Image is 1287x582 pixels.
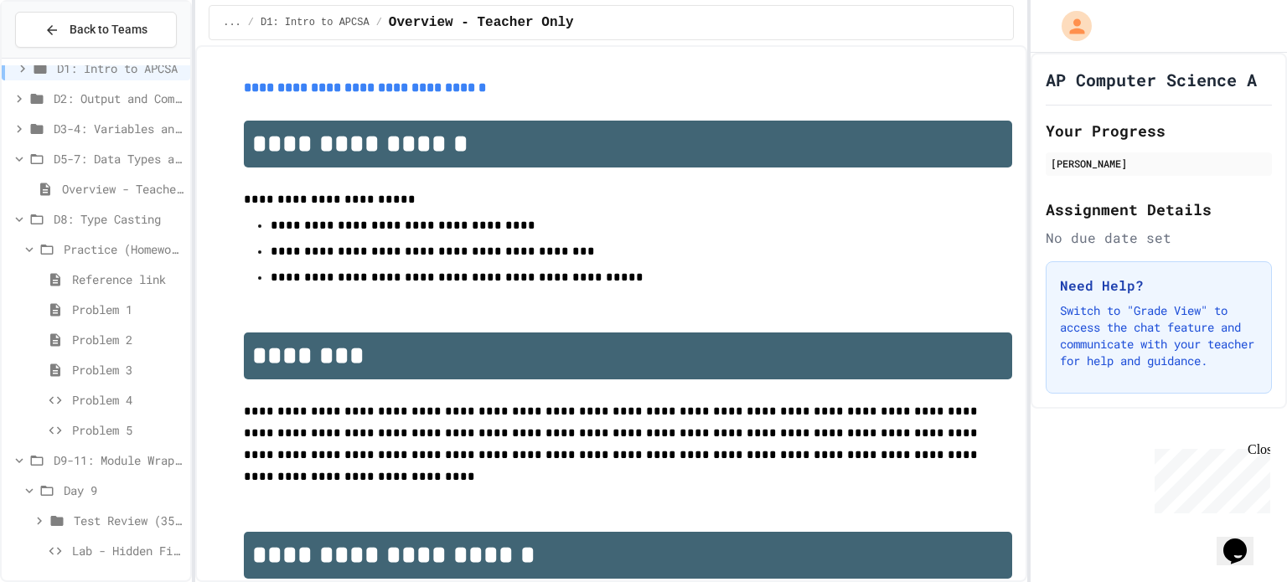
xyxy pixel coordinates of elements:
[1046,119,1272,142] h2: Your Progress
[1148,442,1270,513] iframe: chat widget
[74,512,183,529] span: Test Review (35 mins)
[64,240,183,258] span: Practice (Homework, if needed)
[1044,7,1096,45] div: My Account
[1051,156,1267,171] div: [PERSON_NAME]
[1060,276,1258,296] h3: Need Help?
[54,451,183,469] span: D9-11: Module Wrap Up
[248,16,254,29] span: /
[64,482,183,499] span: Day 9
[1060,302,1258,369] p: Switch to "Grade View" to access the chat feature and communicate with your teacher for help and ...
[72,331,183,348] span: Problem 2
[57,59,183,77] span: D1: Intro to APCSA
[1046,198,1272,221] h2: Assignment Details
[1217,515,1270,565] iframe: chat widget
[62,180,183,198] span: Overview - Teacher Only
[1046,68,1257,91] h1: AP Computer Science A
[72,301,183,318] span: Problem 1
[72,391,183,409] span: Problem 4
[72,421,183,439] span: Problem 5
[15,12,177,48] button: Back to Teams
[376,16,382,29] span: /
[1046,228,1272,248] div: No due date set
[54,90,183,107] span: D2: Output and Compiling Code
[72,542,183,559] span: Lab - Hidden Figures: Launch Weight Calculator
[72,270,183,288] span: Reference link
[223,16,241,29] span: ...
[261,16,370,29] span: D1: Intro to APCSA
[70,21,147,39] span: Back to Teams
[54,210,183,228] span: D8: Type Casting
[54,150,183,167] span: D5-7: Data Types and Number Calculations
[72,361,183,379] span: Problem 3
[389,13,574,33] span: Overview - Teacher Only
[54,120,183,137] span: D3-4: Variables and Input
[7,7,116,106] div: Chat with us now!Close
